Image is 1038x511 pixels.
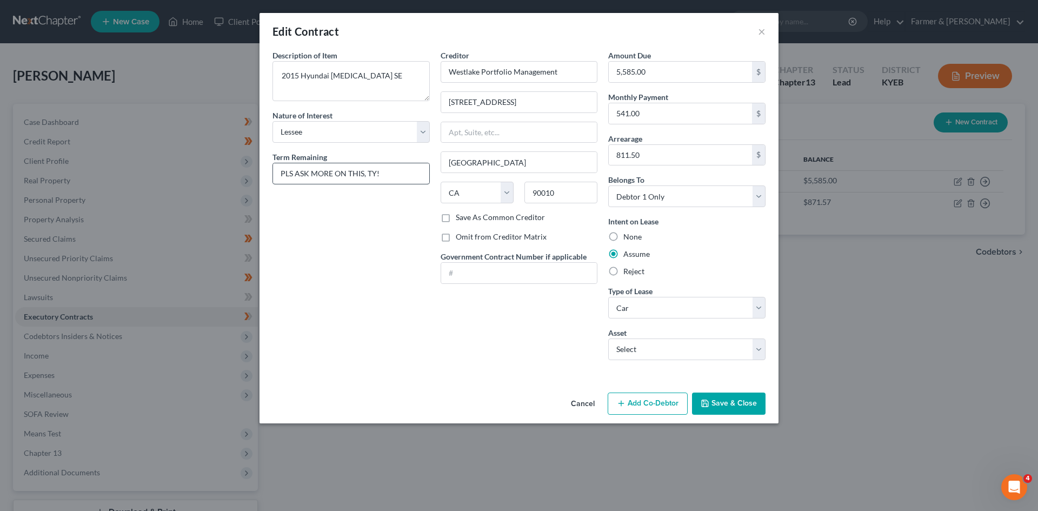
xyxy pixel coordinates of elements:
[441,122,597,143] input: Apt, Suite, etc...
[608,287,653,296] span: Type of Lease
[623,266,644,277] label: Reject
[752,145,765,165] div: $
[692,393,766,415] button: Save & Close
[608,393,688,415] button: Add Co-Debtor
[609,103,752,124] input: 0.00
[456,231,547,242] label: Omit from Creditor Matrix
[752,103,765,124] div: $
[272,24,339,39] div: Edit Contract
[456,212,545,223] label: Save As Common Creditor
[272,151,327,163] label: Term Remaining
[441,92,597,112] input: Enter address...
[609,145,752,165] input: 0.00
[441,152,597,172] input: Enter city...
[524,182,597,203] input: Enter zip..
[272,110,332,121] label: Nature of Interest
[272,51,337,60] span: Description of Item
[608,91,668,103] label: Monthly Payment
[752,62,765,82] div: $
[441,51,469,60] span: Creditor
[608,327,627,339] label: Asset
[1023,474,1032,483] span: 4
[273,163,429,184] input: --
[608,50,651,61] label: Amount Due
[609,62,752,82] input: 0.00
[562,394,603,415] button: Cancel
[608,175,644,184] span: Belongs To
[1001,474,1027,500] iframe: Intercom live chat
[758,25,766,38] button: ×
[441,251,587,262] label: Government Contract Number if applicable
[623,231,642,242] label: None
[441,61,598,83] input: Search creditor by name...
[623,249,650,260] label: Assume
[608,216,658,227] label: Intent on Lease
[608,133,642,144] label: Arrearage
[441,263,597,283] input: #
